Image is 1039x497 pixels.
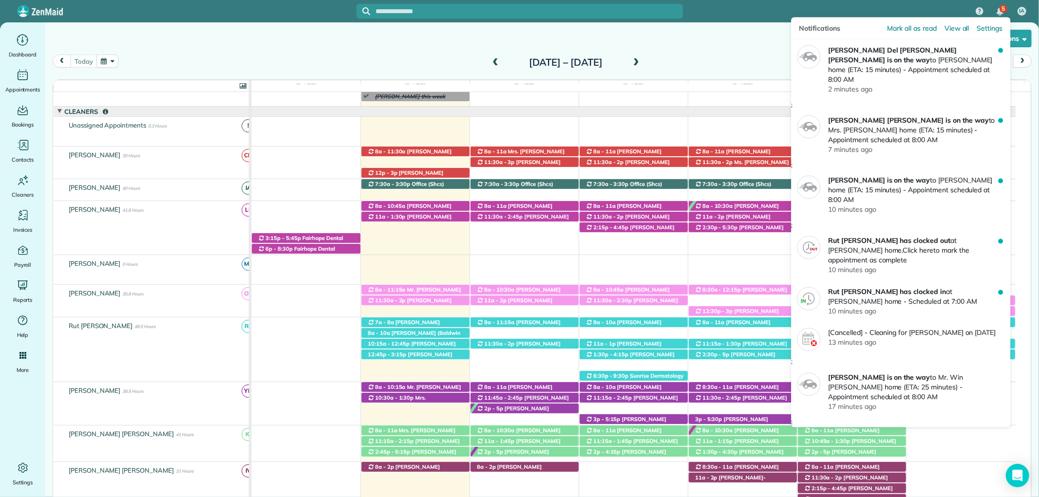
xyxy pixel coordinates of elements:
span: 8a - 10:30a [702,427,734,434]
p: to Mrs. [PERSON_NAME] home (ETA: 15 minutes) - Appointment scheduled at 8:00 AM [828,115,998,145]
span: 11:15a - 2:45p [593,394,632,401]
span: [PERSON_NAME] ([PHONE_NUMBER]) [695,351,775,365]
span: 8a - 10:15a [375,384,406,390]
div: [STREET_ADDRESS] [361,168,470,178]
span: [PERSON_NAME] ([PHONE_NUMBER]) [695,224,784,238]
span: [PERSON_NAME] ([PHONE_NUMBER]) [695,384,779,397]
div: [STREET_ADDRESS] [580,350,688,360]
span: 7:30a - 3:30p [702,181,738,187]
span: 7a - 8a [375,319,395,326]
div: [STREET_ADDRESS] [471,425,579,436]
div: [STREET_ADDRESS] [471,317,579,328]
span: [PERSON_NAME] ([PHONE_NUMBER]) [695,319,771,332]
span: [PERSON_NAME] ([PHONE_NUMBER]) [367,340,456,354]
span: [PERSON_NAME] ([PHONE_NUMBER]) [695,394,787,408]
span: 11:30a - 2p [593,159,624,166]
span: Settings [13,478,33,487]
div: [STREET_ADDRESS] [252,244,360,254]
span: [PERSON_NAME] ([PHONE_NUMBER]) [476,384,552,397]
span: [PERSON_NAME] (Baldwin County Home Builders Assn) ([PHONE_NUMBER]) [367,330,460,350]
span: [PERSON_NAME] ([PHONE_NUMBER]) [367,169,443,183]
a: Cleaners [4,172,41,200]
span: 2:30p - 5:30p [702,224,738,231]
button: Focus search [357,7,370,15]
div: [STREET_ADDRESS][PERSON_NAME] [471,462,579,472]
div: [STREET_ADDRESS] [580,436,688,446]
span: [PERSON_NAME]-[PERSON_NAME] ([PHONE_NUMBER], [PHONE_NUMBER]) [695,474,793,495]
span: [PERSON_NAME] ([PHONE_NUMBER]) [367,448,456,462]
span: 8a - 11:30a [375,148,406,155]
span: More [17,365,29,375]
span: [PERSON_NAME] ([PHONE_NUMBER]) [586,286,670,300]
div: ; [791,39,1010,110]
div: [STREET_ADDRESS] [689,382,797,392]
span: 11a - 2p [702,213,725,220]
span: Cleaners [62,108,110,115]
span: Ms. [PERSON_NAME] ([PHONE_NUMBER]) [695,159,789,172]
span: 12:30p - 3p [702,308,734,314]
span: [PERSON_NAME] ([PHONE_NUMBER]) [586,448,666,462]
span: [PERSON_NAME] ([PHONE_NUMBER]) [476,448,549,462]
span: 11:15a - 1:45p [593,438,632,444]
div: [STREET_ADDRESS] [689,212,797,222]
span: 8a - 10a [367,330,391,336]
div: [STREET_ADDRESS] [580,212,688,222]
div: [STREET_ADDRESS] [361,425,470,436]
span: [PERSON_NAME] ([PHONE_NUMBER]) [367,202,452,216]
strong: [PERSON_NAME] Del [PERSON_NAME] [PERSON_NAME] is on the way [828,46,957,64]
div: [STREET_ADDRESS][PERSON_NAME] [361,436,470,446]
div: [STREET_ADDRESS] [361,393,470,403]
span: 10:30a - 1:30p [375,394,414,401]
span: Fairhope Dental Associates ([PHONE_NUMBER]) [258,235,343,248]
span: 8a - 11:15a [375,286,406,293]
span: Mr. [PERSON_NAME] ([PHONE_NUMBER]) [367,286,461,300]
span: [PERSON_NAME] ([PHONE_NUMBER]) [586,319,661,332]
span: 2:30p - 5p [702,351,730,358]
div: [STREET_ADDRESS] [471,212,579,222]
div: [STREET_ADDRESS] [689,147,797,157]
span: 5 [1001,5,1005,13]
span: 2p - 5p [484,405,504,412]
div: [STREET_ADDRESS] [580,317,688,328]
span: [PERSON_NAME] ([PHONE_NUMBER]) [586,438,678,451]
div: 11940 [US_STATE] 181 - Fairhope, AL, 36532 [689,179,797,189]
span: [PERSON_NAME] ([PHONE_NUMBER]) [586,148,661,162]
div: [STREET_ADDRESS] [798,447,906,457]
span: [PERSON_NAME] ([PHONE_NUMBER]) [695,202,779,216]
span: 11:30a - 2p [484,340,515,347]
div: [STREET_ADDRESS] [689,462,797,472]
span: 7:30a - 3:30p [593,181,629,187]
span: Mrs. [PERSON_NAME] ([PHONE_NUMBER]) [367,427,455,441]
div: [STREET_ADDRESS] [361,285,470,295]
span: Notifications [799,23,840,33]
div: [STREET_ADDRESS] [471,447,579,457]
span: Contacts [12,155,34,165]
div: 11940 [US_STATE] 181 - Fairhope, AL, 36532 [580,179,688,189]
a: Rut [PERSON_NAME] has clocked outat [PERSON_NAME] home.Click hereto mark the appointment as compl... [791,230,1010,281]
span: 11:15a - 1:30p [702,340,741,347]
span: [PERSON_NAME] ([PHONE_NUMBER]) [804,463,880,477]
span: [DATE] [621,82,646,90]
em: Click here [903,246,934,255]
span: [PERSON_NAME] ([PHONE_NUMBER]) [367,148,452,162]
div: [STREET_ADDRESS] [689,393,797,403]
span: 3:15p - 5:45p [265,235,302,241]
span: [DATE] [403,82,428,90]
span: Reports [13,295,33,305]
span: Appointments [5,85,40,94]
div: [STREET_ADDRESS][PERSON_NAME] [689,222,797,233]
span: 1:30p - 4:30p [702,448,738,455]
span: [PERSON_NAME] ([PHONE_NUMBER]) [695,340,787,354]
div: [STREET_ADDRESS] [471,157,579,167]
a: Settings [4,460,41,487]
span: [PERSON_NAME] ([PHONE_NUMBER]) [476,297,552,311]
button: next [1013,55,1032,68]
div: [STREET_ADDRESS] [361,339,470,349]
span: [PERSON_NAME] ([PHONE_NUMBER]) [804,474,888,488]
div: [STREET_ADDRESS] [471,201,579,211]
span: 10 minutes ago [828,266,876,275]
span: 8a - 11a [702,319,725,326]
div: [STREET_ADDRESS] [471,295,579,306]
span: 11:30a - 2p [702,159,734,166]
span: [PERSON_NAME] ([PHONE_NUMBER]) [804,427,880,441]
